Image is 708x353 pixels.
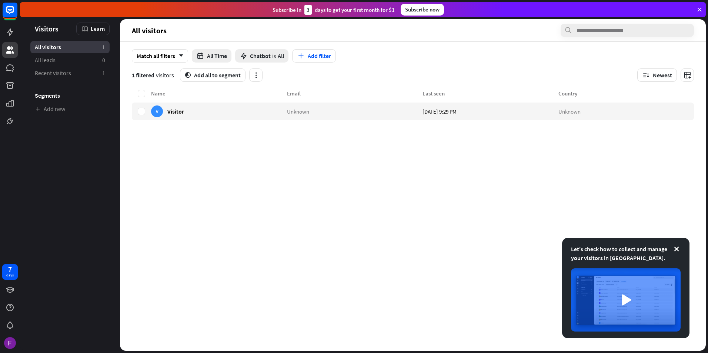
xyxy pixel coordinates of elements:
[304,5,312,15] div: 3
[6,273,14,278] div: days
[35,69,71,77] span: Recent visitors
[423,108,457,115] span: [DATE] 9:29 PM
[185,72,191,78] i: segment
[287,108,309,115] span: Unknown
[278,52,284,60] span: All
[167,108,184,115] span: Visitor
[156,71,174,79] span: visitors
[151,90,287,97] div: Name
[30,103,110,115] a: Add new
[102,43,105,51] aside: 1
[30,92,110,99] h3: Segments
[571,268,681,332] img: image
[401,4,444,16] div: Subscribe now
[272,52,276,60] span: is
[91,25,105,32] span: Learn
[132,26,167,35] span: All visitors
[287,90,423,97] div: Email
[30,54,110,66] a: All leads 0
[35,24,59,33] span: Visitors
[175,54,183,58] i: arrow_down
[102,56,105,64] aside: 0
[35,43,61,51] span: All visitors
[558,108,581,115] span: Unknown
[250,52,271,60] span: Chatbot
[6,3,28,25] button: Open LiveChat chat widget
[192,49,231,63] button: All Time
[2,264,18,280] a: 7 days
[35,56,56,64] span: All leads
[30,67,110,79] a: Recent visitors 1
[180,68,246,82] button: segmentAdd all to segment
[102,69,105,77] aside: 1
[8,266,12,273] div: 7
[132,71,154,79] span: 1 filtered
[637,68,677,82] button: Newest
[292,49,336,63] button: Add filter
[558,90,694,97] div: Country
[423,90,558,97] div: Last seen
[273,5,395,15] div: Subscribe in days to get your first month for $1
[151,105,163,117] div: V
[571,245,681,262] div: Let's check how to collect and manage your visitors in [GEOGRAPHIC_DATA].
[132,49,188,63] div: Match all filters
